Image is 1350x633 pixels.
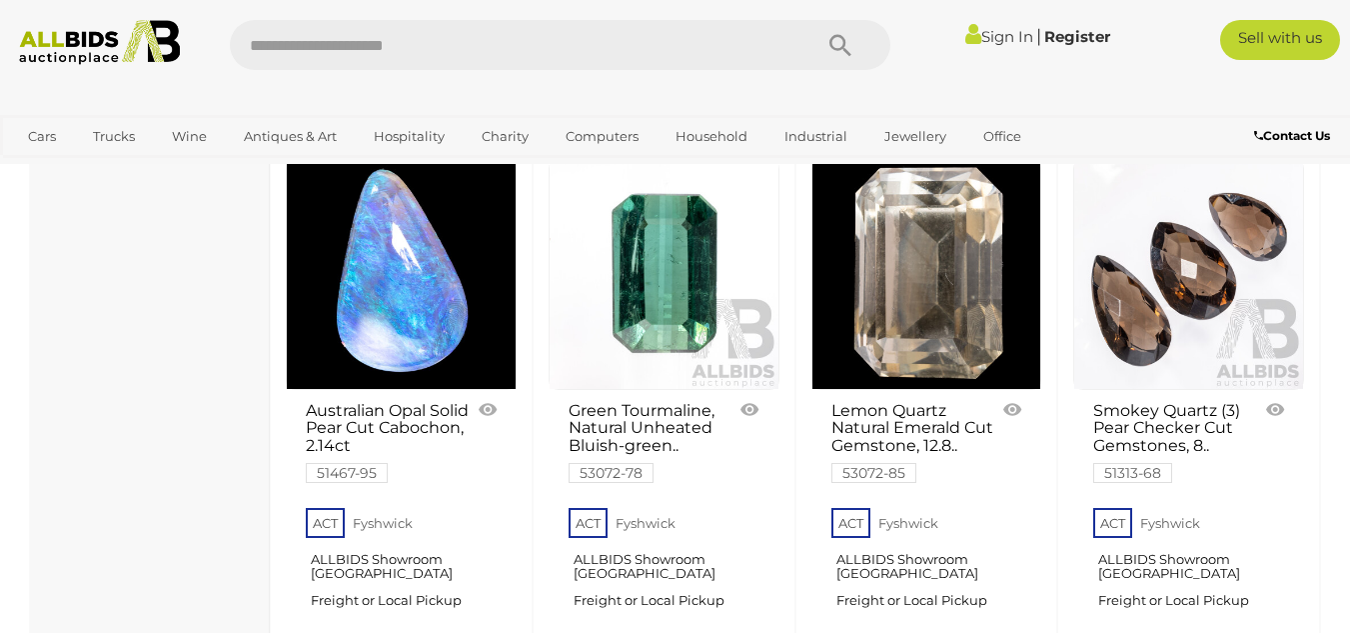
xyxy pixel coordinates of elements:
a: Antiques & Art [231,120,350,153]
a: ACT Fyshwick ALLBIDS Showroom [GEOGRAPHIC_DATA] Freight or Local Pickup [569,502,764,624]
a: Green Tourmaline, Natural Unheated Bluish-green Gemstone, 2.46ct [549,159,779,390]
a: Trucks [80,120,148,153]
a: Australian Opal Solid Pear Cut Cabochon, 2.14ct 51467-95 [306,402,470,482]
a: Jewellery [871,120,959,153]
a: Computers [553,120,652,153]
a: Lemon Quartz Natural Emerald Cut Gemstone, 12.8.. 53072-85 [831,402,995,482]
span: | [1036,25,1041,47]
a: Household [663,120,760,153]
img: Allbids.com.au [10,20,190,65]
a: Register [1044,27,1110,46]
a: Industrial [771,120,860,153]
button: Search [790,20,890,70]
b: Contact Us [1254,128,1330,143]
a: Wine [159,120,220,153]
a: Contact Us [1254,125,1335,147]
a: Sign In [965,27,1033,46]
a: Office [970,120,1034,153]
a: ACT Fyshwick ALLBIDS Showroom [GEOGRAPHIC_DATA] Freight or Local Pickup [831,502,1027,624]
a: Smokey Quartz (3) Pear Checker Cut Gemstones, 81.85ct [1073,159,1304,390]
a: Sell with us [1220,20,1340,60]
a: [GEOGRAPHIC_DATA] [93,153,261,186]
a: Smokey Quartz (3) Pear Checker Cut Gemstones, 8.. 51313-68 [1093,402,1257,482]
a: ACT Fyshwick ALLBIDS Showroom [GEOGRAPHIC_DATA] Freight or Local Pickup [1093,502,1289,624]
a: Sports [15,153,82,186]
a: Charity [469,120,542,153]
a: ACT Fyshwick ALLBIDS Showroom [GEOGRAPHIC_DATA] Freight or Local Pickup [306,502,502,624]
a: Hospitality [361,120,458,153]
a: Cars [15,120,69,153]
a: Australian Opal Solid Pear Cut Cabochon, 2.14ct [286,159,517,390]
a: Green Tourmaline, Natural Unheated Bluish-green.. 53072-78 [569,402,732,482]
a: Lemon Quartz Natural Emerald Cut Gemstone, 12.85 Ct [811,159,1042,390]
